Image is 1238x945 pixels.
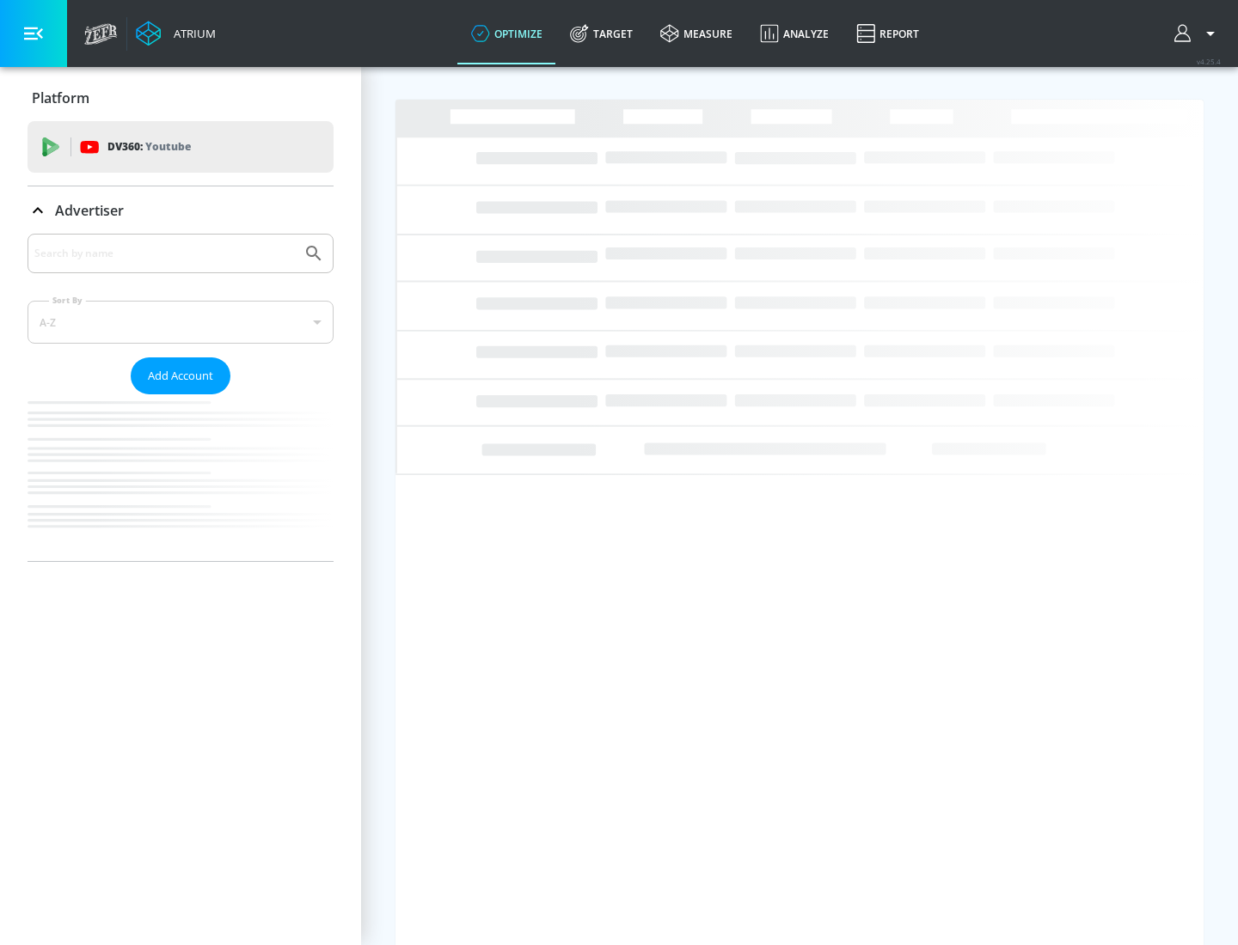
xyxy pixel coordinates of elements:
[647,3,746,64] a: measure
[28,234,334,561] div: Advertiser
[28,394,334,561] nav: list of Advertiser
[28,186,334,235] div: Advertiser
[107,137,191,156] p: DV360:
[167,26,216,41] div: Atrium
[32,88,89,107] p: Platform
[556,3,647,64] a: Target
[136,21,216,46] a: Atrium
[457,3,556,64] a: optimize
[148,366,213,386] span: Add Account
[28,74,334,122] div: Platform
[145,137,191,155] p: Youtube
[28,301,334,344] div: A-Z
[55,201,124,220] p: Advertiser
[49,295,86,306] label: Sort By
[843,3,933,64] a: Report
[1197,57,1221,66] span: v 4.25.4
[746,3,843,64] a: Analyze
[131,357,230,394] button: Add Account
[34,242,295,265] input: Search by name
[28,121,334,173] div: DV360: Youtube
